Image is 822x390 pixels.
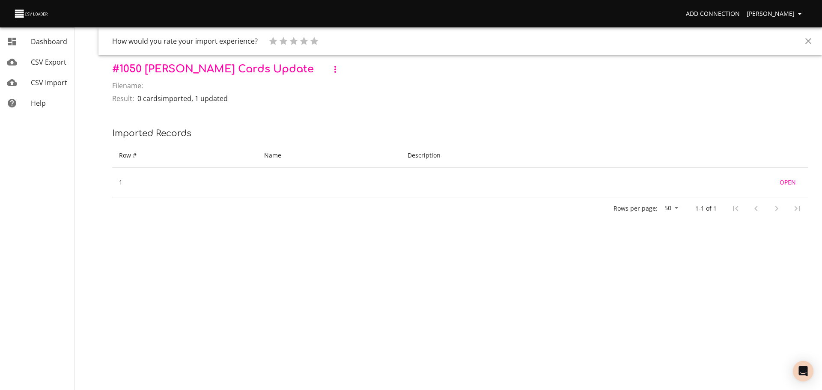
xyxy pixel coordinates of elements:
[112,167,257,197] td: 1
[112,93,134,104] span: Result:
[798,31,819,51] button: Close
[686,9,740,19] span: Add Connection
[777,177,798,188] span: Open
[743,6,808,22] button: [PERSON_NAME]
[682,6,743,22] a: Add Connection
[137,93,228,104] p: 0 cards imported , 1 updated
[112,143,257,168] th: Row #
[661,202,682,215] div: 50
[257,143,400,168] th: Name
[14,8,50,20] img: CSV Loader
[793,361,813,381] div: Open Intercom Messenger
[31,78,67,87] span: CSV Import
[695,204,717,213] p: 1-1 of 1
[774,175,801,191] a: Open
[747,9,805,19] span: [PERSON_NAME]
[31,37,67,46] span: Dashboard
[401,143,617,168] th: Description
[112,80,143,91] span: Filename:
[112,128,191,138] span: Imported records
[31,57,66,67] span: CSV Export
[614,204,658,213] p: Rows per page:
[112,35,258,47] h6: How would you rate your import experience?
[112,63,314,75] span: # 1050 [PERSON_NAME] Cards Update
[31,98,46,108] span: Help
